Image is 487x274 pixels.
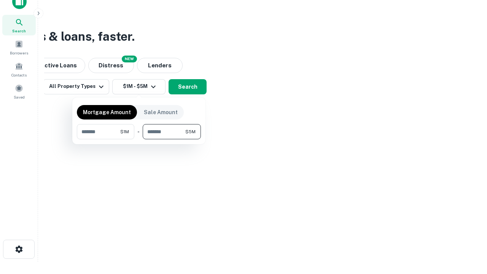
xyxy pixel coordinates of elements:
[185,128,196,135] span: $5M
[83,108,131,116] p: Mortgage Amount
[449,213,487,250] iframe: Chat Widget
[144,108,178,116] p: Sale Amount
[137,124,140,139] div: -
[120,128,129,135] span: $1M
